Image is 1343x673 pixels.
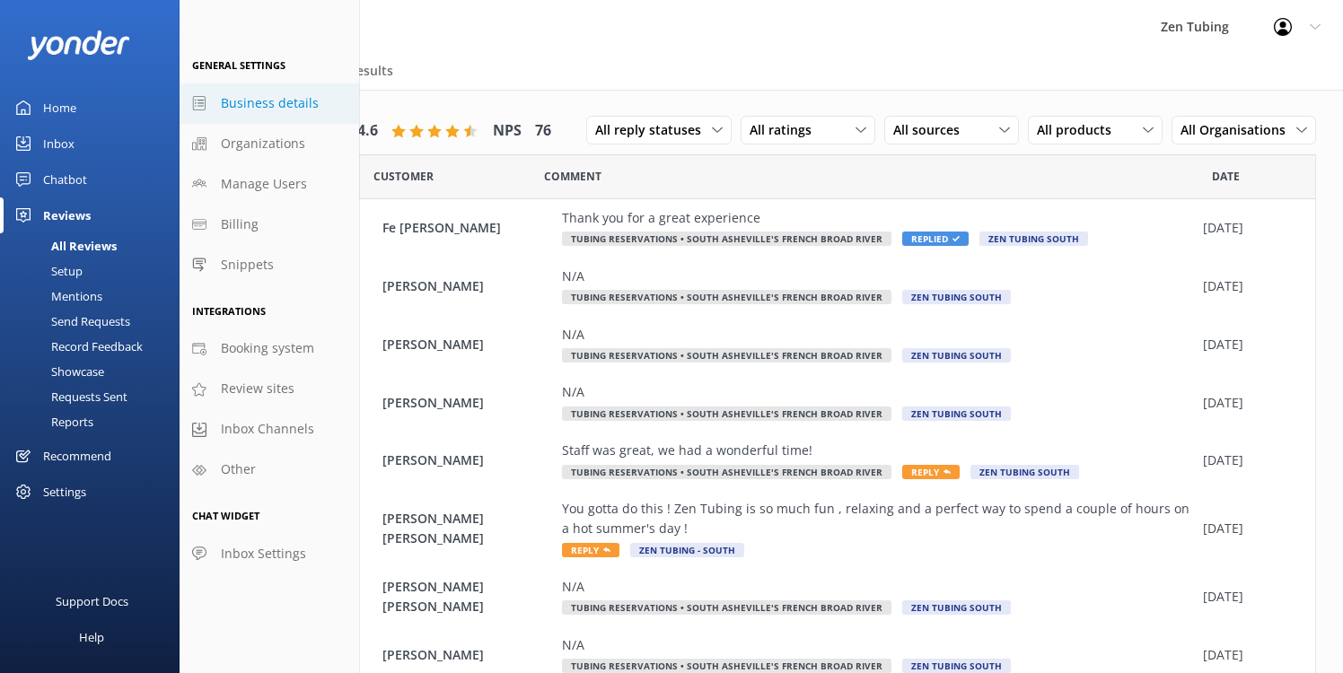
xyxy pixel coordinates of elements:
a: Organizations [180,124,359,164]
div: All Reviews [11,233,117,258]
a: Manage Users [180,164,359,205]
div: Home [43,90,76,126]
span: Date [1212,168,1240,185]
span: Tubing Reservations • South Asheville's French Broad River [562,348,891,363]
a: Other [180,450,359,490]
div: N/A [562,382,1194,402]
span: All reply statuses [595,120,712,140]
div: [DATE] [1203,218,1293,238]
span: Tubing Reservations • South Asheville's French Broad River [562,406,891,421]
a: Review sites [180,369,359,409]
span: All ratings [750,120,822,140]
span: [PERSON_NAME] [382,335,553,354]
div: N/A [562,635,1194,655]
span: Tubing Reservations • South Asheville's French Broad River [562,600,891,615]
div: N/A [562,267,1194,286]
span: [PERSON_NAME] [382,276,553,296]
a: Mentions [11,284,180,309]
span: Billing [221,214,259,234]
div: [DATE] [1203,519,1293,538]
div: Thank you for a great experience [562,208,1194,228]
span: All sources [893,120,970,140]
div: [DATE] [1203,393,1293,413]
span: Date [373,168,434,185]
span: Zen Tubing South [902,348,1011,363]
div: Reviews [43,197,91,233]
span: [PERSON_NAME] [PERSON_NAME] [382,509,553,549]
div: [DATE] [1203,450,1293,470]
span: [PERSON_NAME] [PERSON_NAME] [382,577,553,617]
span: Fe [PERSON_NAME] [382,218,553,238]
span: Inbox Channels [221,419,314,439]
span: Booking system [221,338,314,358]
span: Zen Tubing South [979,232,1088,246]
a: Reports [11,409,180,434]
span: Inbox Settings [221,544,306,564]
div: Record Feedback [11,334,143,359]
a: Showcase [11,359,180,384]
div: Chatbot [43,162,87,197]
a: Billing [180,205,359,245]
div: Setup [11,258,83,284]
div: Support Docs [56,583,128,619]
span: Replied [902,232,969,246]
span: [PERSON_NAME] [382,450,553,470]
a: Business details [180,83,359,124]
span: Zen Tubing - South [630,543,744,557]
div: Inbox [43,126,75,162]
a: Snippets [180,245,359,285]
div: Settings [43,474,86,510]
span: Tubing Reservations • South Asheville's French Broad River [562,659,891,673]
img: yonder-white-logo.png [27,31,130,60]
span: Integrations [192,304,266,318]
span: Business details [221,93,319,113]
div: [DATE] [1203,587,1293,607]
span: Reply [562,543,619,557]
span: Manage Users [221,174,307,194]
span: Zen Tubing South [902,406,1011,421]
a: Send Requests [11,309,180,334]
span: Zen Tubing South [902,290,1011,304]
div: Recommend [43,438,111,474]
span: Other [221,459,256,479]
div: Mentions [11,284,102,309]
a: Inbox Channels [180,409,359,450]
span: Snippets [221,255,274,275]
span: Tubing Reservations • South Asheville's French Broad River [562,465,891,479]
a: Requests Sent [11,384,180,409]
span: General Settings [192,58,285,72]
h4: 76 [535,119,551,143]
div: Staff was great, we had a wonderful time! [562,441,1194,460]
div: [DATE] [1203,335,1293,354]
a: Record Feedback [11,334,180,359]
span: Zen Tubing South [902,600,1011,615]
span: Zen Tubing South [902,659,1011,673]
h4: NPS [493,119,522,143]
span: All Organisations [1181,120,1296,140]
span: Question [544,168,601,185]
div: You gotta do this ! Zen Tubing is so much fun , relaxing and a perfect way to spend a couple of h... [562,499,1194,539]
span: [PERSON_NAME] [382,645,553,665]
div: Requests Sent [11,384,127,409]
div: Help [79,619,104,655]
a: Inbox Settings [180,534,359,574]
a: Setup [11,258,180,284]
div: Showcase [11,359,104,384]
div: [DATE] [1203,645,1293,665]
span: [PERSON_NAME] [382,393,553,413]
span: Zen Tubing South [970,465,1079,479]
div: [DATE] [1203,276,1293,296]
span: Organizations [221,134,305,153]
div: N/A [562,577,1194,597]
span: Tubing Reservations • South Asheville's French Broad River [562,232,891,246]
div: Send Requests [11,309,130,334]
span: Review sites [221,379,294,398]
a: All Reviews [11,233,180,258]
span: Reply [902,465,960,479]
div: N/A [562,325,1194,345]
h4: 4.6 [357,119,378,143]
div: Reports [11,409,93,434]
a: Booking system [180,328,359,369]
span: Tubing Reservations • South Asheville's French Broad River [562,290,891,304]
span: Chat Widget [192,509,259,522]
